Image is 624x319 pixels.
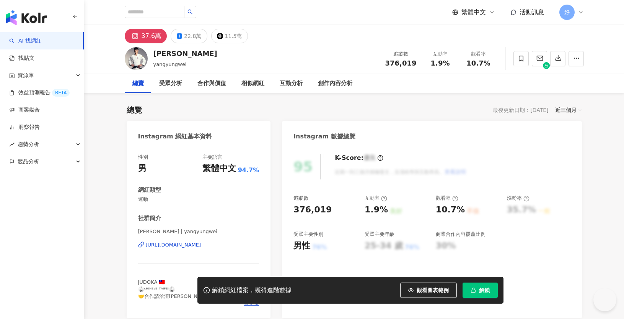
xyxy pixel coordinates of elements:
[138,214,161,222] div: 社群簡介
[507,195,530,202] div: 漲粉率
[365,231,394,238] div: 受眾主要年齡
[463,283,498,298] button: 解鎖
[520,8,544,16] span: 活動訊息
[6,10,47,25] img: logo
[18,153,39,170] span: 競品分析
[225,31,242,41] div: 11.5萬
[555,105,582,115] div: 近三個月
[138,186,161,194] div: 網紅類型
[132,79,144,88] div: 總覽
[385,50,417,58] div: 追蹤數
[138,242,259,248] a: [URL][DOMAIN_NAME]
[564,8,570,16] span: 好
[9,123,40,131] a: 洞察報告
[9,106,40,114] a: 商案媒合
[417,287,449,293] span: 觀看圖表範例
[171,29,207,43] button: 22.8萬
[127,105,142,115] div: 總覽
[293,195,308,202] div: 追蹤數
[9,37,41,45] a: searchAI 找網紅
[365,204,388,216] div: 1.9%
[202,154,222,161] div: 主要語言
[436,231,486,238] div: 商業合作內容覆蓋比例
[293,240,310,252] div: 男性
[146,242,201,248] div: [URL][DOMAIN_NAME]
[400,283,457,298] button: 觀看圖表範例
[426,50,455,58] div: 互動率
[436,195,458,202] div: 觀看率
[436,204,465,216] div: 10.7%
[493,107,548,113] div: 最後更新日期：[DATE]
[125,29,167,43] button: 37.6萬
[197,79,226,88] div: 合作與價值
[184,31,201,41] div: 22.8萬
[335,154,383,162] div: K-Score :
[365,195,387,202] div: 互動率
[466,59,490,67] span: 10.7%
[318,79,352,88] div: 創作內容分析
[138,196,259,203] span: 運動
[461,8,486,16] span: 繁體中文
[293,231,323,238] div: 受眾主要性別
[142,31,161,41] div: 37.6萬
[9,89,70,97] a: 效益預測報告BETA
[211,29,248,43] button: 11.5萬
[138,228,259,235] span: [PERSON_NAME] | yangyungwei
[241,79,264,88] div: 相似網紅
[238,166,259,174] span: 94.7%
[212,286,292,294] div: 解鎖網紅檔案，獲得進階數據
[464,50,493,58] div: 觀看率
[159,79,182,88] div: 受眾分析
[9,142,15,147] span: rise
[385,59,417,67] span: 376,019
[293,204,332,216] div: 376,019
[138,154,148,161] div: 性別
[153,61,187,67] span: yangyungwei
[293,132,355,141] div: Instagram 數據總覽
[479,287,490,293] span: 解鎖
[9,54,34,62] a: 找貼文
[138,132,212,141] div: Instagram 網紅基本資料
[431,59,450,67] span: 1.9%
[125,47,148,70] img: KOL Avatar
[202,163,236,174] div: 繁體中文
[153,49,217,58] div: [PERSON_NAME]
[138,163,147,174] div: 男
[280,79,303,88] div: 互動分析
[18,136,39,153] span: 趨勢分析
[187,9,193,15] span: search
[18,67,34,84] span: 資源庫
